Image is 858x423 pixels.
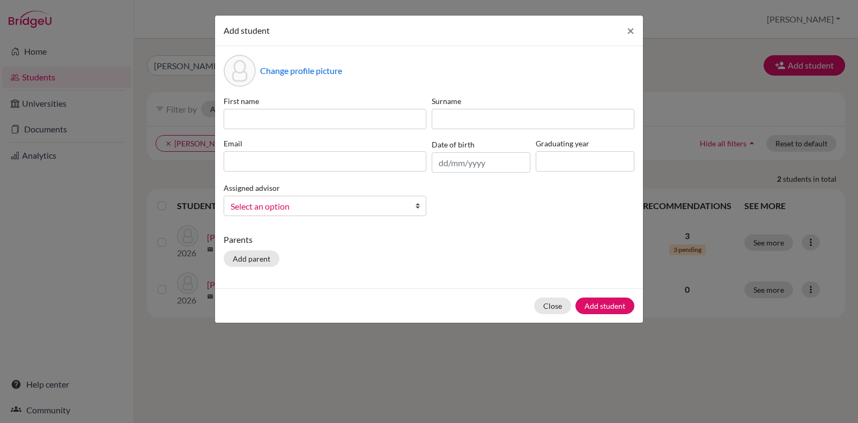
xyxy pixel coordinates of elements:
p: Parents [224,233,634,246]
label: Assigned advisor [224,182,280,194]
label: Email [224,138,426,149]
button: Add parent [224,250,279,267]
button: Close [534,298,571,314]
label: Date of birth [432,139,475,150]
label: Graduating year [536,138,634,149]
button: Add student [575,298,634,314]
label: Surname [432,95,634,107]
span: Add student [224,25,270,35]
input: dd/mm/yyyy [432,152,530,173]
div: Profile picture [224,55,256,87]
span: × [627,23,634,38]
span: Select an option [231,199,405,213]
label: First name [224,95,426,107]
button: Close [618,16,643,46]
